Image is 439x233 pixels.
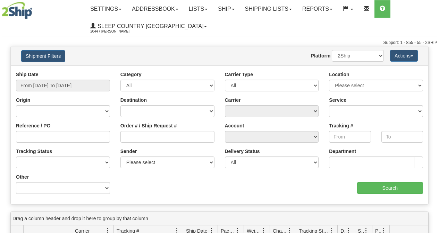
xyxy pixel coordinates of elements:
[16,148,52,155] label: Tracking Status
[423,81,438,152] iframe: chat widget
[184,0,213,18] a: Lists
[16,71,39,78] label: Ship Date
[85,0,127,18] a: Settings
[96,23,203,29] span: Sleep Country [GEOGRAPHIC_DATA]
[120,122,177,129] label: Order # / Ship Request #
[240,0,297,18] a: Shipping lists
[120,71,142,78] label: Category
[16,173,29,180] label: Other
[225,97,241,104] label: Carrier
[225,148,260,155] label: Delivery Status
[225,122,244,129] label: Account
[2,40,437,46] div: Support: 1 - 855 - 55 - 2SHIP
[329,97,346,104] label: Service
[390,50,418,62] button: Actions
[311,52,331,59] label: Platform
[16,97,30,104] label: Origin
[381,131,423,143] input: To
[357,182,423,194] input: Search
[21,50,65,62] button: Shipment Filters
[329,71,349,78] label: Location
[329,131,371,143] input: From
[213,0,239,18] a: Ship
[329,148,356,155] label: Department
[297,0,338,18] a: Reports
[90,28,142,35] span: 2044 / [PERSON_NAME]
[16,122,51,129] label: Reference / PO
[329,122,353,129] label: Tracking #
[120,148,137,155] label: Sender
[85,18,212,35] a: Sleep Country [GEOGRAPHIC_DATA] 2044 / [PERSON_NAME]
[120,97,147,104] label: Destination
[127,0,184,18] a: Addressbook
[225,71,253,78] label: Carrier Type
[11,212,428,225] div: grid grouping header
[2,2,32,19] img: logo2044.jpg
